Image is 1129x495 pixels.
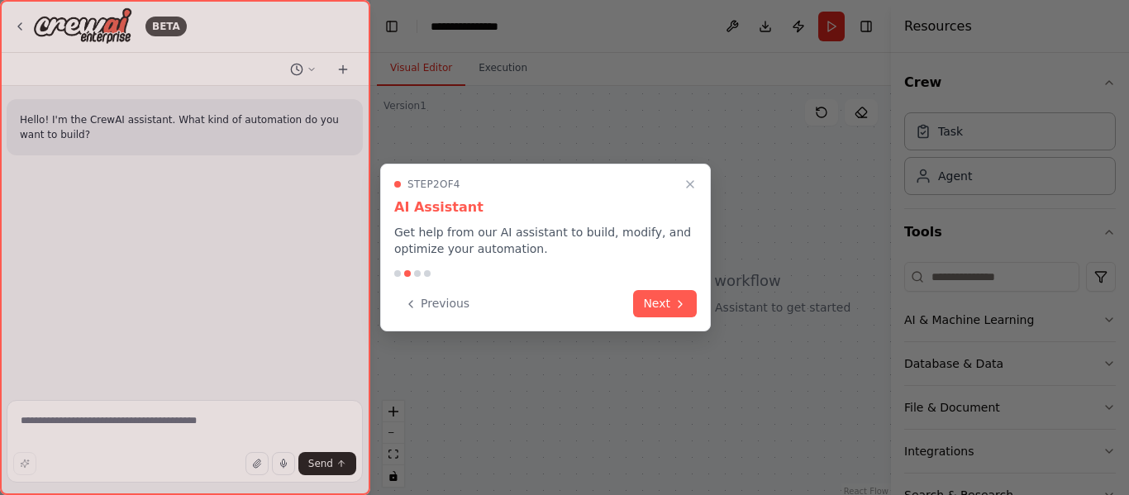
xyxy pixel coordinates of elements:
span: Step 2 of 4 [407,178,460,191]
h3: AI Assistant [394,198,697,217]
button: Hide left sidebar [380,15,403,38]
button: Previous [394,290,479,317]
button: Next [633,290,697,317]
button: Close walkthrough [680,174,700,194]
p: Get help from our AI assistant to build, modify, and optimize your automation. [394,224,697,257]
